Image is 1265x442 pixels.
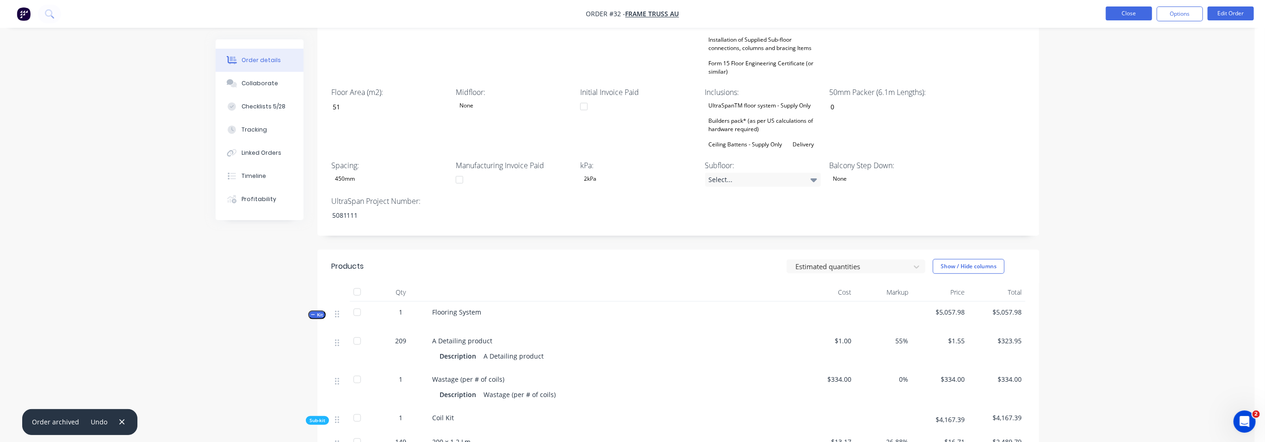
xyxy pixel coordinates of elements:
div: Ceiling Battens - Supply Only [705,139,786,151]
label: 50mm Packer (6.1m Lengths): [830,87,945,98]
div: Installation of Supplied Sub-floor connections, columns and bracing Items [705,34,821,54]
span: 1 [399,413,403,423]
span: $5,057.98 [973,307,1022,317]
span: $4,167.39 [973,413,1022,423]
div: Profitability [242,195,276,203]
span: 2 [1253,410,1260,418]
button: Timeline [216,164,304,188]
span: $4,167.39 [916,415,965,424]
button: Order details [216,49,304,72]
div: 450mm [331,173,359,185]
span: Coil Kit [432,413,454,422]
div: UltraSpanTM floor system - Supply Only [705,100,815,112]
div: Builders pack* (as per US calculations of hardware required) [705,115,821,135]
button: Undo [86,416,112,428]
div: Timeline [242,172,266,180]
span: 0% [859,374,909,384]
a: Frame Truss Au [626,10,679,19]
div: A Detailing product [480,349,547,363]
img: Factory [17,7,31,21]
button: Checklists 5/28 [216,95,304,118]
div: Cost [799,283,856,302]
div: Order archived [32,417,79,427]
div: Price [912,283,969,302]
div: 2kPa [580,173,600,185]
div: Products [331,261,364,272]
span: $334.00 [802,374,852,384]
span: Kit [311,311,323,318]
button: Profitability [216,188,304,211]
div: Linked Orders [242,149,281,157]
label: Manufacturing Invoice Paid [456,160,571,171]
div: Markup [856,283,912,302]
button: Linked Orders [216,141,304,164]
div: Form 15 Floor Engineering Certificate (or similar) [705,57,821,78]
label: Initial Invoice Paid [580,87,696,98]
span: $323.95 [973,336,1022,346]
div: Description [440,388,480,401]
div: Delivery [789,139,818,151]
div: None [456,100,477,112]
div: Tracking [242,126,267,134]
div: 5081111 [325,208,440,222]
label: kPa: [580,160,696,171]
label: Midfloor: [456,87,571,98]
label: Floor Area (m2): [331,87,447,98]
span: $5,057.98 [916,307,965,317]
label: Subfloor: [705,160,821,171]
label: Inclusions: [705,87,821,98]
button: Tracking [216,118,304,141]
span: 1 [399,374,403,384]
span: 1 [399,307,403,317]
span: $1.55 [916,336,965,346]
span: $334.00 [916,374,965,384]
span: $1.00 [802,336,852,346]
input: Enter number... [325,100,447,114]
span: Sub-kit [310,417,325,424]
button: Edit Order [1208,6,1254,20]
div: Order details [242,56,281,64]
button: Show / Hide columns [933,259,1005,274]
span: 55% [859,336,909,346]
div: Select... [705,173,821,187]
button: Kit [308,310,326,319]
iframe: Intercom live chat [1234,410,1256,433]
div: Description [440,349,480,363]
button: Collaborate [216,72,304,95]
div: Checklists 5/28 [242,102,285,111]
div: Collaborate [242,79,278,88]
div: Total [969,283,1026,302]
input: Enter number... [823,100,945,114]
div: None [830,173,851,185]
label: Balcony Step Down: [830,160,945,171]
span: $334.00 [973,374,1022,384]
button: Options [1157,6,1203,21]
label: Spacing: [331,160,447,171]
div: Qty [373,283,428,302]
span: Wastage (per # of coils) [432,375,504,384]
div: Wastage (per # of coils) [480,388,559,401]
span: A Detailing product [432,336,492,345]
span: Flooring System [432,308,481,316]
button: Close [1106,6,1152,20]
span: Order #32 - [586,10,626,19]
label: UltraSpan Project Number: [331,196,447,207]
span: 209 [395,336,406,346]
